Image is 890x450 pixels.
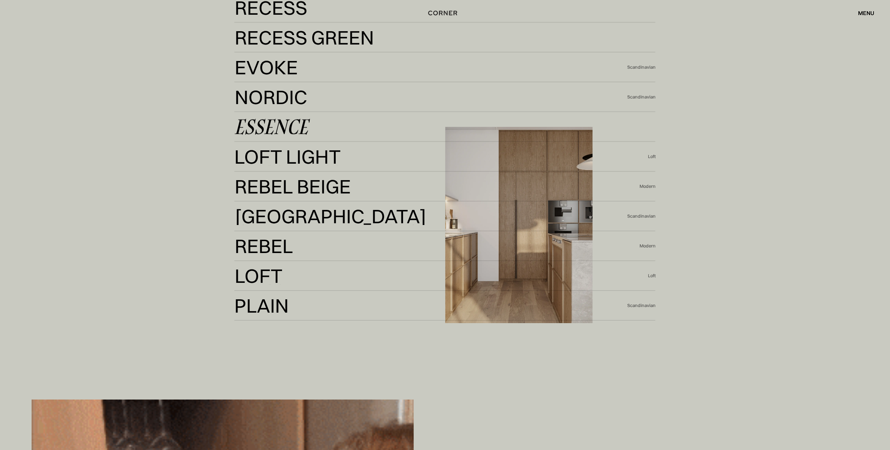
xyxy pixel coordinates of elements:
a: RebelRebel [234,238,639,255]
div: Loft [648,273,655,279]
a: LoftLoft [234,267,648,285]
a: Rebel BeigeRebel Beige [234,178,639,195]
div: Rebel Beige [234,178,350,195]
div: Evoke [234,59,297,76]
div: Scandinavian [627,213,655,219]
div: Loft Light [234,165,334,182]
a: NordicNordic [234,89,627,106]
div: Plain [234,314,286,330]
div: Nordic [234,105,303,122]
div: Scandinavian [627,64,655,70]
div: Scandinavian [627,94,655,100]
div: Recess Green [234,46,358,62]
div: [GEOGRAPHIC_DATA] [234,208,426,225]
a: Loft LightLoft Light [234,148,648,165]
a: EssenceEssence [234,118,655,136]
div: Evoke [234,75,291,92]
div: Nordic [234,89,307,105]
a: home [411,8,479,18]
div: Scandinavian [627,302,655,309]
a: [GEOGRAPHIC_DATA][GEOGRAPHIC_DATA] [234,208,627,225]
div: Loft [648,154,655,160]
div: [GEOGRAPHIC_DATA] [234,224,414,241]
div: Modern [639,243,655,249]
div: menu [858,10,874,16]
div: Loft Light [234,148,341,165]
div: Rebel [234,238,293,254]
a: PlainPlain [234,297,627,314]
div: Rebel [234,254,287,271]
div: Modern [639,183,655,190]
div: Loft [234,284,277,301]
div: Recess Green [234,29,374,46]
div: Essence [234,118,308,135]
div: Loft [234,267,282,284]
a: Recess GreenRecess Green [234,29,655,46]
div: menu [851,7,874,19]
div: Rebel Beige [234,195,341,211]
a: EvokeEvoke [234,59,627,76]
div: Plain [234,297,289,314]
